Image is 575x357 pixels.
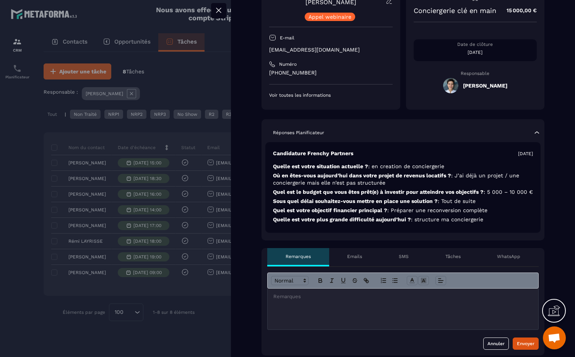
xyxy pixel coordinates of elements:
p: Quel est votre objectif financier principal ? [273,207,533,214]
h5: [PERSON_NAME] [463,83,507,89]
span: : structure ma conciergerie [411,216,483,222]
p: Quel est le budget que vous êtes prêt(e) à investir pour atteindre vos objectifs ? [273,188,533,196]
p: [EMAIL_ADDRESS][DOMAIN_NAME] [269,46,393,54]
p: Sous quel délai souhaitez-vous mettre en place une solution ? [273,198,533,205]
p: WhatsApp [497,253,520,260]
p: Quelle est votre plus grande difficulté aujourd’hui ? [273,216,533,223]
p: Appel webinaire [309,14,351,19]
p: Où en êtes-vous aujourd’hui dans votre projet de revenus locatifs ? [273,172,533,187]
p: [DATE] [414,49,537,55]
span: : Préparer une reconversion complète [387,207,487,213]
p: E-mail [280,35,294,41]
p: Numéro [279,61,297,67]
p: Candidature Frenchy Partners [273,150,353,157]
button: Envoyer [513,338,539,350]
p: Quelle est votre situation actuelle ? [273,163,533,170]
p: Responsable [414,71,537,76]
div: Ouvrir le chat [543,326,566,349]
p: [DATE] [518,151,533,157]
p: Remarques [286,253,311,260]
p: SMS [399,253,409,260]
div: Envoyer [517,340,534,347]
p: Conciergerie clé en main [414,6,496,15]
p: Réponses Planificateur [273,130,324,136]
button: Annuler [483,338,509,350]
span: : en creation de conciergerie [368,163,444,169]
p: Date de clôture [414,41,537,47]
p: Voir toutes les informations [269,92,393,98]
span: : Tout de suite [438,198,476,204]
p: Tâches [445,253,461,260]
span: : 5 000 – 10 000 € [484,189,533,195]
p: 15 000,00 € [499,3,537,18]
p: Emails [347,253,362,260]
p: [PHONE_NUMBER] [269,69,393,76]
